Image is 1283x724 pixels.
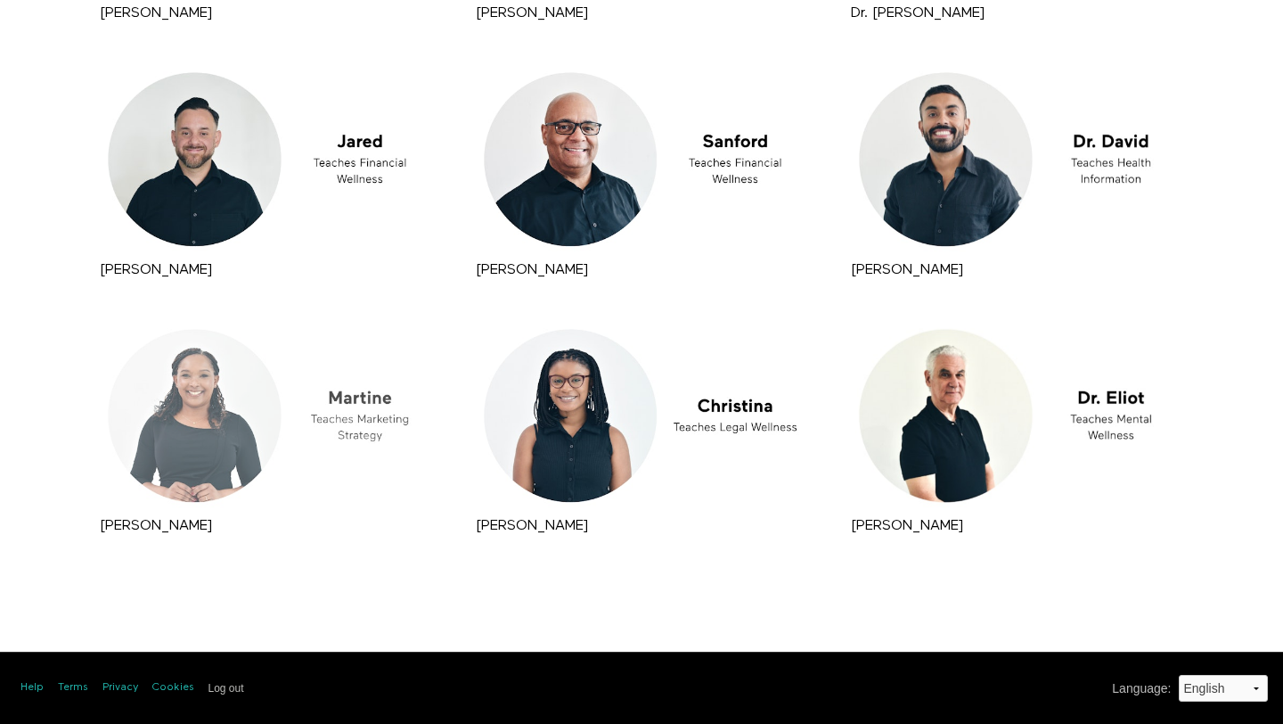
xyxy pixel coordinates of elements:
a: [PERSON_NAME] [100,6,212,20]
a: Jared [95,63,437,255]
a: Christina [471,320,813,512]
a: Help [20,680,44,695]
a: Sanford [471,63,813,255]
strong: Isabel [100,6,212,21]
strong: Sanford [476,263,588,277]
a: Dr. David [846,63,1188,255]
a: Privacy [102,680,138,695]
a: [PERSON_NAME] [100,519,212,532]
a: Cookies [152,680,194,695]
a: Dr. Eliot [846,320,1188,512]
a: [PERSON_NAME] [476,263,588,276]
a: [PERSON_NAME] [851,263,963,276]
a: Dr. [PERSON_NAME] [851,6,985,20]
strong: Dr. David [851,263,963,277]
label: Language : [1112,679,1171,698]
strong: Allison [476,6,588,21]
strong: Jared [100,263,212,277]
a: Terms [58,680,88,695]
strong: Martine [100,519,212,533]
a: [PERSON_NAME] [100,263,212,276]
a: Martine [95,320,437,512]
a: [PERSON_NAME] [851,519,963,532]
strong: Dr. Emma [851,6,985,21]
strong: Dr. Eliot [851,519,963,533]
a: [PERSON_NAME] [476,6,588,20]
input: Log out [208,682,244,695]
